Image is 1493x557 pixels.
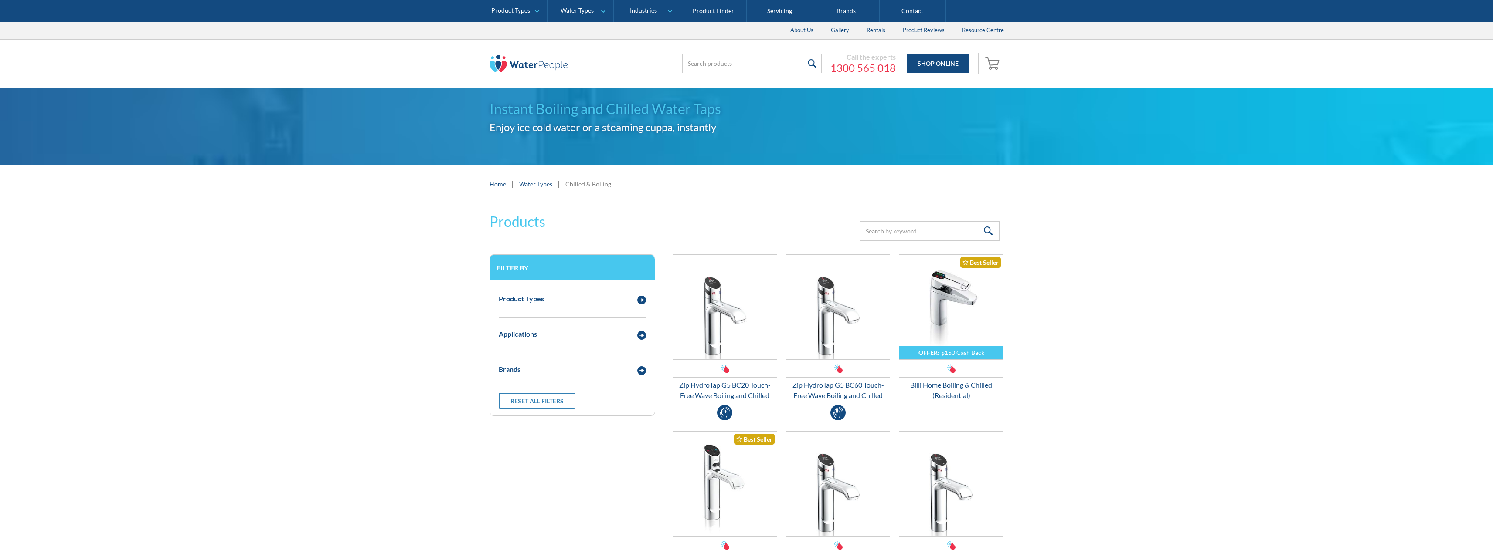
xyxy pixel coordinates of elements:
[630,7,657,14] div: Industries
[786,254,891,401] a: Zip HydroTap G5 BC60 Touch-Free Wave Boiling and ChilledZip HydroTap G5 BC60 Touch-Free Wave Boil...
[557,179,561,189] div: |
[561,7,594,14] div: Water Types
[786,255,890,359] img: Zip HydroTap G5 BC60 Touch-Free Wave Boiling and Chilled
[830,61,896,74] a: 1300 565 018
[673,380,777,401] div: Zip HydroTap G5 BC20 Touch-Free Wave Boiling and Chilled
[907,54,969,73] a: Shop Online
[519,179,552,189] a: Water Types
[497,263,648,272] h3: Filter by
[734,434,775,445] div: Best Seller
[918,349,939,356] div: OFFER:
[899,432,1003,536] img: Zip HydroTap G5 BC40 Touch-Free Wave Boiling and Chilled
[983,53,1004,74] a: Open cart
[894,22,953,39] a: Product Reviews
[490,211,545,232] h2: Products
[673,254,777,401] a: Zip HydroTap G5 BC20 Touch-Free Wave Boiling and ChilledZip HydroTap G5 BC20 Touch-Free Wave Boil...
[899,380,1003,401] div: Billi Home Boiling & Chilled (Residential)
[985,56,1002,70] img: shopping cart
[490,98,1004,119] h1: Instant Boiling and Chilled Water Taps
[786,380,891,401] div: Zip HydroTap G5 BC60 Touch-Free Wave Boiling and Chilled
[490,55,568,72] img: The Water People
[941,349,984,356] div: $150 Cash Back
[510,179,515,189] div: |
[953,22,1013,39] a: Resource Centre
[565,179,611,189] div: Chilled & Boiling
[490,119,1004,135] h2: Enjoy ice cold water or a steaming cuppa, instantly
[499,329,537,339] div: Applications
[490,179,506,189] a: Home
[960,257,1001,268] div: Best Seller
[499,364,520,375] div: Brands
[682,54,822,73] input: Search products
[499,294,544,304] div: Product Types
[782,22,822,39] a: About Us
[673,432,777,536] img: Zip Hydrotap G5 Classic Plus Boiling & Chilled (Residential)
[673,255,777,359] img: Zip HydroTap G5 BC20 Touch-Free Wave Boiling and Chilled
[899,254,1003,401] a: OFFER:$150 Cash BackBilli Home Boiling & Chilled (Residential)Best SellerBilli Home Boiling & Chi...
[822,22,858,39] a: Gallery
[899,255,1003,359] img: Billi Home Boiling & Chilled (Residential)
[860,221,1000,241] input: Search by keyword
[858,22,894,39] a: Rentals
[830,53,896,61] div: Call the experts
[786,432,890,536] img: Zip HydroTap G5 BC100 Touch-Free Wave Boiling and Chilled
[491,7,530,14] div: Product Types
[499,393,575,409] a: Reset all filters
